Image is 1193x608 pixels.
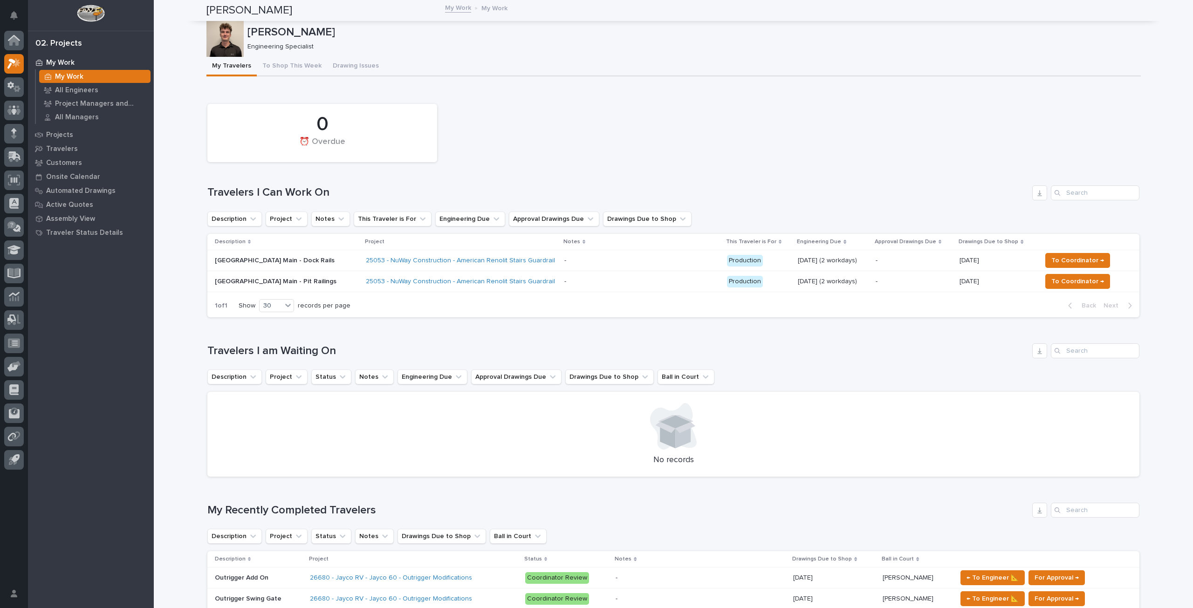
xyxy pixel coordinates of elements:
[792,554,852,564] p: Drawings Due to Shop
[481,2,507,13] p: My Work
[797,237,841,247] p: Engineering Due
[603,212,692,226] button: Drawings Due to Shop
[207,344,1028,358] h1: Travelers I am Waiting On
[435,212,505,226] button: Engineering Due
[28,184,154,198] a: Automated Drawings
[266,212,308,226] button: Project
[1051,276,1104,287] span: To Coordinator →
[207,271,1139,292] tr: [GEOGRAPHIC_DATA] Main - Pit Railings25053 - NuWay Construction - American Renolit Stairs Guardra...
[960,591,1025,606] button: ← To Engineer 📐
[36,110,154,123] a: All Managers
[960,255,981,265] p: [DATE]
[882,554,914,564] p: Ball in Court
[1051,503,1139,518] div: Search
[615,554,631,564] p: Notes
[28,225,154,239] a: Traveler Status Details
[207,369,262,384] button: Description
[215,237,246,247] p: Description
[564,278,566,286] div: -
[1100,301,1139,310] button: Next
[260,301,282,311] div: 30
[215,257,358,265] p: [GEOGRAPHIC_DATA] Main - Dock Rails
[46,159,82,167] p: Customers
[55,86,98,95] p: All Engineers
[1028,591,1085,606] button: For Approval →
[727,255,763,266] div: Production
[1051,185,1139,200] input: Search
[490,529,547,544] button: Ball in Court
[28,128,154,142] a: Projects
[876,278,953,286] p: -
[876,257,953,265] p: -
[223,113,421,136] div: 0
[1035,593,1079,604] span: For Approval →
[727,276,763,287] div: Production
[207,294,235,317] p: 1 of 1
[4,6,24,25] button: Notifications
[1104,301,1124,310] span: Next
[46,187,116,195] p: Automated Drawings
[310,574,472,582] a: 26680 - Jayco RV - Jayco 60 - Outrigger Modifications
[46,215,95,223] p: Assembly View
[398,529,486,544] button: Drawings Due to Shop
[793,593,815,603] p: [DATE]
[36,97,154,110] a: Project Managers and Engineers
[883,593,935,603] p: [PERSON_NAME]
[28,55,154,69] a: My Work
[215,593,283,603] p: Outrigger Swing Gate
[257,57,327,76] button: To Shop This Week
[959,237,1018,247] p: Drawings Due to Shop
[565,369,654,384] button: Drawings Due to Shop
[46,131,73,139] p: Projects
[1045,274,1110,289] button: To Coordinator →
[616,574,617,582] div: -
[793,572,815,582] p: [DATE]
[77,5,104,22] img: Workspace Logo
[311,212,350,226] button: Notes
[223,137,421,157] div: ⏰ Overdue
[207,529,262,544] button: Description
[311,529,351,544] button: Status
[616,595,617,603] div: -
[239,302,255,310] p: Show
[310,595,472,603] a: 26680 - Jayco RV - Jayco 60 - Outrigger Modifications
[46,229,123,237] p: Traveler Status Details
[366,278,607,286] a: 25053 - NuWay Construction - American Renolit Stairs Guardrail and Roof Ladder
[525,593,589,605] div: Coordinator Review
[471,369,562,384] button: Approval Drawings Due
[967,593,1019,604] span: ← To Engineer 📐
[36,83,154,96] a: All Engineers
[207,212,262,226] button: Description
[28,156,154,170] a: Customers
[207,186,1028,199] h1: Travelers I Can Work On
[327,57,384,76] button: Drawing Issues
[366,257,607,265] a: 25053 - NuWay Construction - American Renolit Stairs Guardrail and Roof Ladder
[726,237,776,247] p: This Traveler is For
[311,369,351,384] button: Status
[46,145,78,153] p: Travelers
[365,237,384,247] p: Project
[1035,572,1079,583] span: For Approval →
[798,278,868,286] p: [DATE] (2 workdays)
[247,26,1137,39] p: [PERSON_NAME]
[266,529,308,544] button: Project
[46,173,100,181] p: Onsite Calendar
[960,276,981,286] p: [DATE]
[798,257,868,265] p: [DATE] (2 workdays)
[46,59,75,67] p: My Work
[298,302,350,310] p: records per page
[354,212,432,226] button: This Traveler is For
[960,570,1025,585] button: ← To Engineer 📐
[28,170,154,184] a: Onsite Calendar
[206,57,257,76] button: My Travelers
[55,73,83,81] p: My Work
[1076,301,1096,310] span: Back
[967,572,1019,583] span: ← To Engineer 📐
[215,278,358,286] p: [GEOGRAPHIC_DATA] Main - Pit Railings
[563,237,580,247] p: Notes
[28,198,154,212] a: Active Quotes
[509,212,599,226] button: Approval Drawings Due
[12,11,24,26] div: Notifications
[445,2,471,13] a: My Work
[36,70,154,83] a: My Work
